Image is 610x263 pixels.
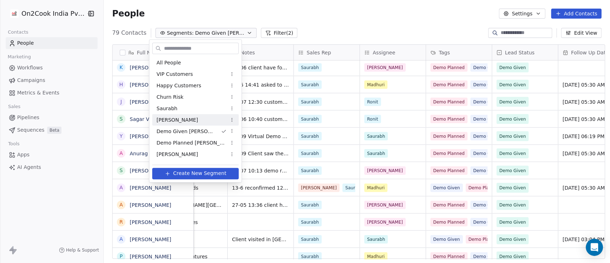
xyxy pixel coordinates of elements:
[173,170,226,177] span: Create New Segment
[157,82,201,89] span: Happy Customers
[157,70,193,78] span: VIP Customers
[157,128,215,135] span: Demo Given [PERSON_NAME]
[157,105,177,112] span: Saurabh
[157,93,183,101] span: Churn Risk
[152,168,239,179] button: Create New Segment
[157,139,227,147] span: Demo Planned [PERSON_NAME]
[157,116,198,124] span: [PERSON_NAME]
[157,59,181,67] span: All People
[157,151,198,158] span: [PERSON_NAME]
